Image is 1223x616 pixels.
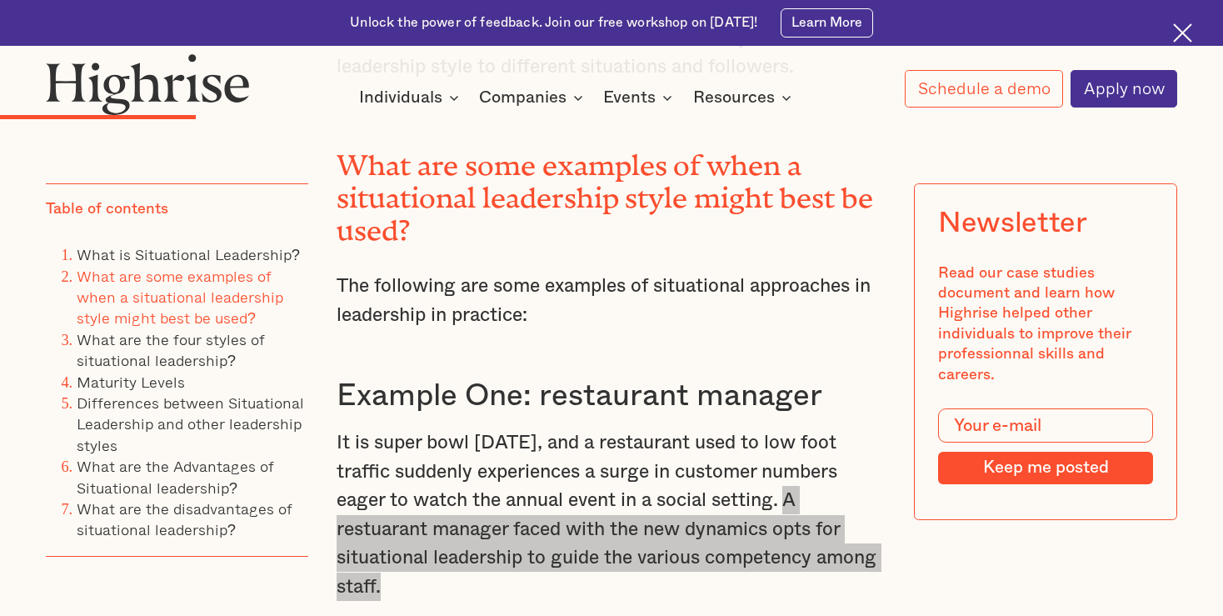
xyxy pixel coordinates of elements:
[77,455,274,499] a: What are the Advantages of Situational leadership?
[359,88,464,108] div: Individuals
[693,88,796,108] div: Resources
[77,243,300,267] a: What is Situational Leadership?
[938,263,1153,385] div: Read our case studies document and learn how Highrise helped other individuals to improve their p...
[938,408,1153,443] input: Your e-mail
[938,408,1153,484] form: Modal Form
[905,70,1063,108] a: Schedule a demo
[781,8,873,38] a: Learn More
[46,53,250,115] img: Highrise logo
[337,377,886,415] h3: Example One: restaurant manager
[693,88,775,108] div: Resources
[77,370,185,393] a: Maturity Levels
[1173,23,1192,43] img: Cross icon
[938,208,1087,241] div: Newsletter
[77,391,304,457] a: Differences between Situational Leadership and other leadership styles
[46,200,168,220] div: Table of contents
[350,14,757,33] div: Unlock the power of feedback. Join our free workshop on [DATE]!
[77,264,283,330] a: What are some examples of when a situational leadership style might best be used?
[1071,70,1177,108] a: Apply now
[337,428,886,600] p: It is super bowl [DATE], and a restaurant used to low foot traffic suddenly experiences a surge i...
[359,88,442,108] div: Individuals
[603,88,677,108] div: Events
[337,272,886,329] p: The following are some examples of situational approaches in leadership in practice:
[603,88,656,108] div: Events
[77,328,265,372] a: What are the four styles of situational leadership?
[77,497,292,541] a: What are the disadvantages of situational leadership?
[938,453,1153,485] input: Keep me posted
[337,142,886,239] h2: What are some examples of when a situational leadership style might best be used?
[479,88,567,108] div: Companies
[479,88,588,108] div: Companies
